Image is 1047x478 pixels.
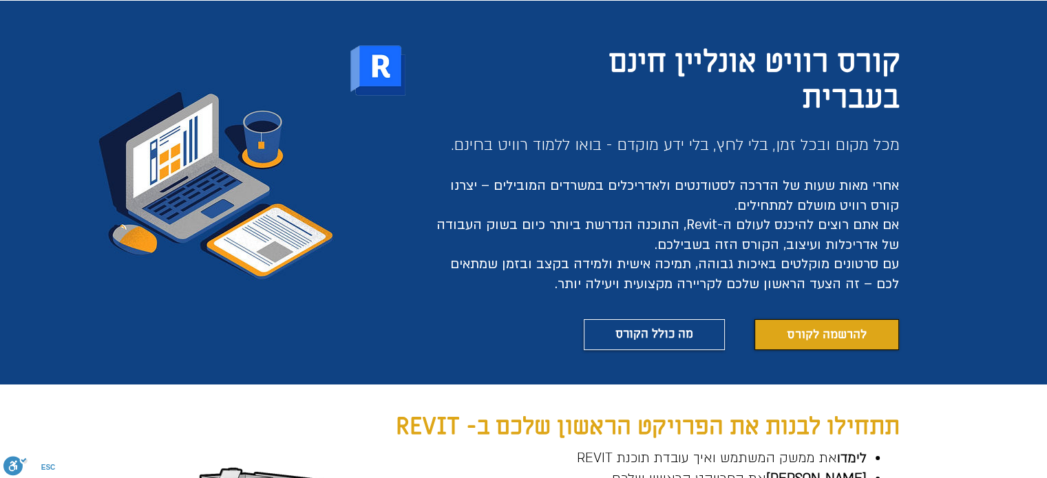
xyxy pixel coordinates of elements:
[615,325,693,345] span: מה כולל הקורס
[347,39,409,102] img: רוויט לוגו
[609,41,900,118] span: קורס רוויט אונליין חינם בעברית
[436,177,899,254] span: אחרי מאות שעות של הדרכה לסטודנטים ולאדריכלים במשרדים המובילים – יצרנו קורס רוויט מושלם למתחילים. ...
[787,326,867,343] span: להרשמה לקורס
[450,255,899,293] span: עם סרטונים מוקלטים באיכות גבוהה, תמיכה אישית ולמידה בקצב ובזמן שמתאים לכם – זה הצעד הראשון שלכם ל...
[584,319,725,350] a: מה כולל הקורס
[754,319,899,350] a: להרשמה לקורס
[81,77,351,294] img: בלוג.jpg
[396,411,900,442] span: תתחילו לבנות את הפרויקט הראשון שלכם ב- REVIT
[837,449,867,467] span: לימדו
[451,134,900,155] span: מכל מקום ובכל זמן, בלי לחץ, בלי ידע מוקדם - בואו ללמוד רוויט בחינם.
[577,449,867,467] span: את ממשק המשתמש ואיך עובדת תוכנת REVIT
